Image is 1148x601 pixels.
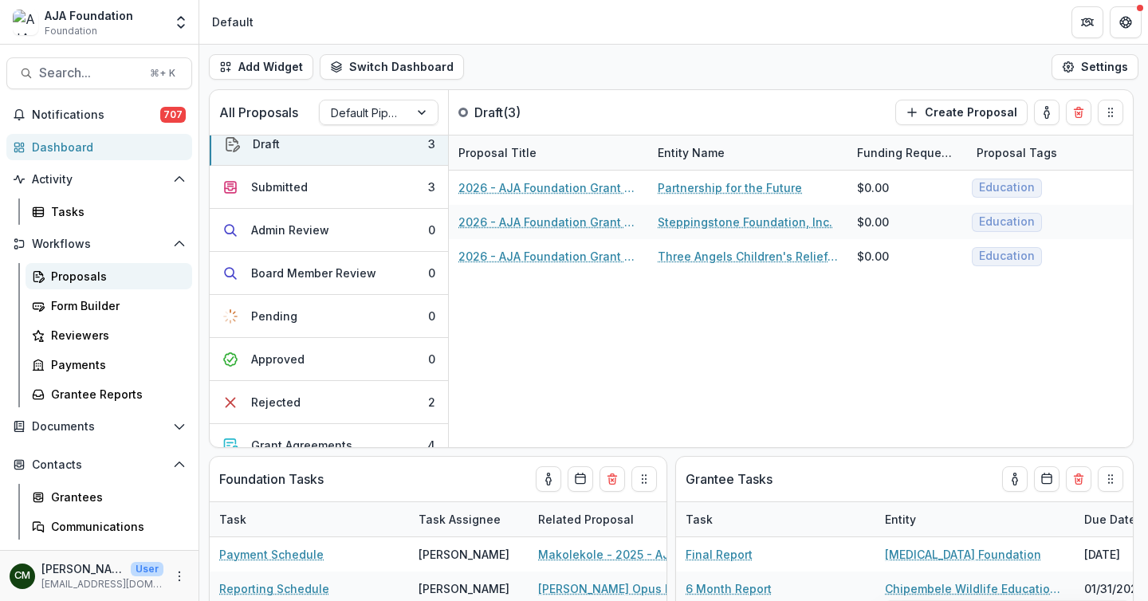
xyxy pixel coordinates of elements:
div: $0.00 [857,248,889,265]
p: Foundation Tasks [219,469,324,489]
div: Task [210,502,409,536]
div: Admin Review [251,222,329,238]
span: Notifications [32,108,160,122]
div: Funding Requested [847,136,967,170]
div: AJA Foundation [45,7,133,24]
button: Admin Review0 [210,209,448,252]
div: Communications [51,518,179,535]
div: Proposal Title [449,136,648,170]
a: Tasks [26,198,192,225]
p: User [131,562,163,576]
a: Proposals [26,263,192,289]
button: Add Widget [209,54,313,80]
a: Dashboard [6,134,192,160]
button: Drag [631,466,657,492]
div: Approved [251,351,305,367]
span: Foundation [45,24,97,38]
div: Reviewers [51,327,179,344]
button: Submitted3 [210,166,448,209]
a: Partnership for the Future [658,179,802,196]
div: 0 [428,265,435,281]
button: Open Data & Reporting [6,546,192,572]
div: Entity Name [648,136,847,170]
div: 0 [428,222,435,238]
div: Entity [875,502,1075,536]
div: Task [676,502,875,536]
div: Proposals [51,268,179,285]
div: Entity [875,511,926,528]
a: Final Report [686,546,753,563]
div: Default [212,14,254,30]
p: Grantee Tasks [686,469,773,489]
button: toggle-assigned-to-me [1002,466,1028,492]
a: 6 Month Report [686,580,772,597]
div: Payments [51,356,179,373]
button: Settings [1052,54,1138,80]
button: Draft3 [210,123,448,166]
button: Pending0 [210,295,448,338]
button: Open Documents [6,414,192,439]
div: Grantees [51,489,179,505]
button: Grant Agreements4 [210,424,448,467]
button: Drag [1098,466,1123,492]
div: Task Assignee [409,502,529,536]
a: Reporting Schedule [219,580,329,597]
div: Entity Name [648,144,734,161]
span: 707 [160,107,186,123]
a: 2026 - AJA Foundation Grant Application [458,179,639,196]
a: [MEDICAL_DATA] Foundation [885,546,1041,563]
div: Grant Agreements [251,437,352,454]
button: Board Member Review0 [210,252,448,295]
div: $0.00 [857,214,889,230]
div: Task Assignee [409,511,510,528]
button: toggle-assigned-to-me [536,466,561,492]
div: Task [210,511,256,528]
a: Makolekole - 2025 - AJA Foundation Discretionary Payment Form [538,546,718,563]
div: Related Proposal [529,502,728,536]
p: Draft ( 3 ) [474,103,594,122]
button: Notifications707 [6,102,192,128]
button: Calendar [568,466,593,492]
button: Rejected2 [210,381,448,424]
div: Form Builder [51,297,179,314]
div: $0.00 [857,179,889,196]
button: Approved0 [210,338,448,381]
button: Delete card [1066,100,1091,125]
a: Reviewers [26,322,192,348]
button: Delete card [600,466,625,492]
a: Form Builder [26,293,192,319]
div: Dashboard [32,139,179,155]
span: Activity [32,173,167,187]
button: Search... [6,57,192,89]
div: Proposal Title [449,144,546,161]
span: Education [979,249,1035,263]
button: Switch Dashboard [320,54,464,80]
div: Board Member Review [251,265,376,281]
div: Proposal Tags [967,144,1067,161]
a: Communications [26,513,192,540]
span: Workflows [32,238,167,251]
div: [PERSON_NAME] [419,546,509,563]
button: Delete card [1066,466,1091,492]
button: Open entity switcher [170,6,192,38]
div: Grantee Reports [51,386,179,403]
button: Open Contacts [6,452,192,477]
div: ⌘ + K [147,65,179,82]
div: 3 [428,136,435,152]
nav: breadcrumb [206,10,260,33]
a: Grantees [26,484,192,510]
span: Contacts [32,458,167,472]
p: All Proposals [219,103,298,122]
img: AJA Foundation [13,10,38,35]
div: Funding Requested [847,144,967,161]
div: Due Date [1075,511,1146,528]
button: Drag [1098,100,1123,125]
div: 0 [428,351,435,367]
a: Grantee Reports [26,381,192,407]
div: Task [676,511,722,528]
